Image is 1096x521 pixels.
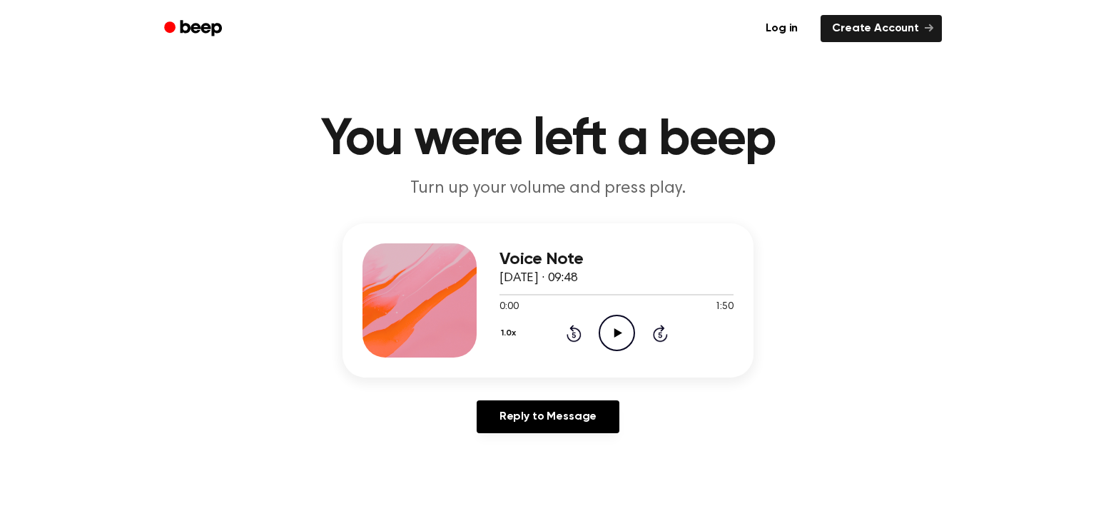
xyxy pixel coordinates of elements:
span: [DATE] · 09:48 [499,272,578,285]
a: Reply to Message [477,400,619,433]
span: 0:00 [499,300,518,315]
h3: Voice Note [499,250,734,269]
span: 1:50 [715,300,734,315]
a: Log in [751,12,812,45]
a: Create Account [821,15,942,42]
p: Turn up your volume and press play. [274,177,822,201]
button: 1.0x [499,321,521,345]
h1: You were left a beep [183,114,913,166]
a: Beep [154,15,235,43]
